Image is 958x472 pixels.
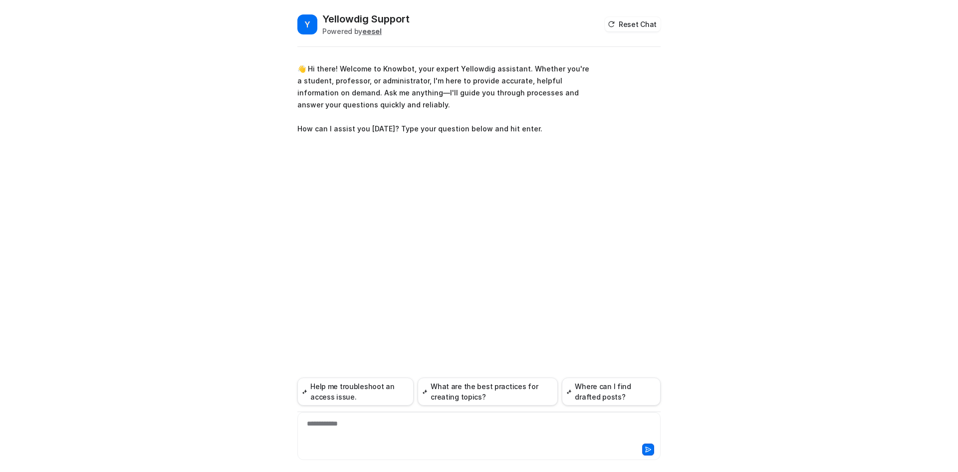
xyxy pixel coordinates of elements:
[297,63,589,135] p: 👋 Hi there! Welcome to Knowbot, your expert Yellowdig assistant. Whether you're a student, profes...
[297,14,317,34] span: Y
[322,26,410,36] div: Powered by
[297,378,414,406] button: Help me troubleshoot an access issue.
[562,378,661,406] button: Where can I find drafted posts?
[418,378,558,406] button: What are the best practices for creating topics?
[322,12,410,26] h2: Yellowdig Support
[362,27,382,35] b: eesel
[605,17,661,31] button: Reset Chat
